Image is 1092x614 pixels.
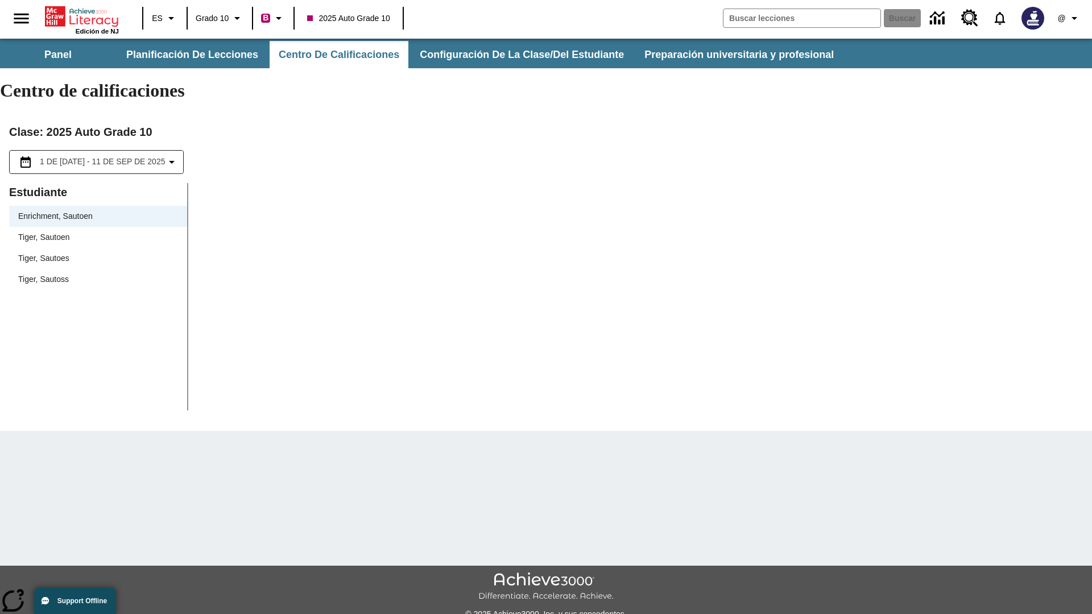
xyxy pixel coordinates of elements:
[257,8,290,28] button: Boost El color de la clase es rojo violeta. Cambiar el color de la clase.
[1021,7,1044,30] img: Avatar
[263,11,268,25] span: B
[14,155,179,169] button: Seleccione el intervalo de fechas opción del menú
[196,13,229,24] span: Grado 10
[478,572,614,601] img: Achieve3000 Differentiate Accelerate Achieve
[76,28,119,35] span: Edición de NJ
[985,3,1015,33] a: Notificaciones
[165,155,179,169] svg: Collapse Date Range Filter
[1,41,115,68] button: Panel
[9,269,187,290] div: Tiger, Sautoss
[9,206,187,227] div: Enrichment, Sautoen
[34,588,116,614] button: Support Offline
[18,273,178,285] span: Tiger, Sautoss
[1051,8,1087,28] button: Perfil/Configuración
[270,41,408,68] button: Centro de calificaciones
[723,9,880,27] input: Buscar campo
[147,8,183,28] button: Lenguaje: ES, Selecciona un idioma
[18,252,178,264] span: Tiger, Sautoes
[117,41,267,68] button: Planificación de lecciones
[9,183,187,201] p: Estudiante
[635,41,843,68] button: Preparación universitaria y profesional
[5,2,38,35] button: Abrir el menú lateral
[9,227,187,248] div: Tiger, Sautoen
[1057,13,1065,24] span: @
[152,13,163,24] span: ES
[307,13,390,24] span: 2025 Auto Grade 10
[18,210,178,222] span: Enrichment, Sautoen
[191,8,249,28] button: Grado: Grado 10, Elige un grado
[45,5,119,28] a: Portada
[954,3,985,34] a: Centro de recursos, Se abrirá en una pestaña nueva.
[45,4,119,35] div: Portada
[40,156,165,168] span: 1 de [DATE] - 11 de sep de 2025
[411,41,633,68] button: Configuración de la clase/del estudiante
[57,597,107,605] span: Support Offline
[9,248,187,269] div: Tiger, Sautoes
[18,231,178,243] span: Tiger, Sautoen
[9,123,1083,141] h2: Clase : 2025 Auto Grade 10
[1015,3,1051,33] button: Escoja un nuevo avatar
[923,3,954,34] a: Centro de información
